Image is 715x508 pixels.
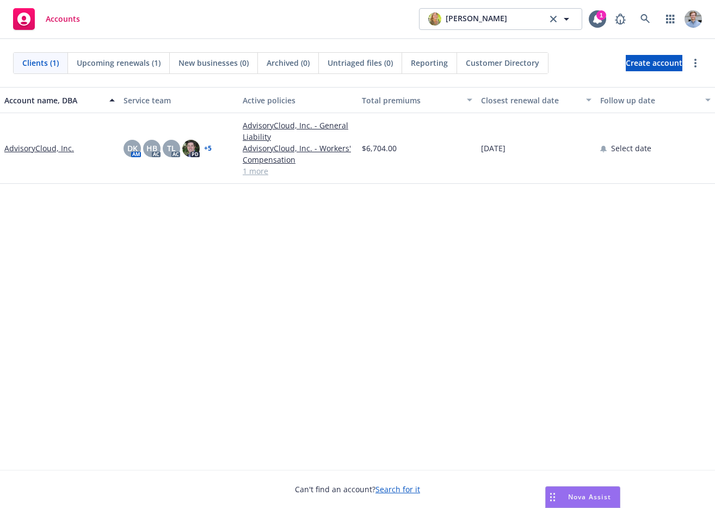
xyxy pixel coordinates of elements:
[243,120,353,143] a: AdvisoryCloud, Inc. - General Liability
[375,484,420,494] a: Search for it
[481,143,506,154] span: [DATE]
[609,8,631,30] a: Report a Bug
[545,486,620,508] button: Nova Assist
[358,87,477,113] button: Total premiums
[295,484,420,495] span: Can't find an account?
[9,4,84,34] a: Accounts
[119,87,238,113] button: Service team
[446,13,507,26] span: [PERSON_NAME]
[611,143,651,154] span: Select date
[685,10,702,28] img: photo
[428,13,441,26] img: photo
[238,87,358,113] button: Active policies
[419,8,582,30] button: photo[PERSON_NAME]clear selection
[167,143,176,154] span: TL
[481,95,580,106] div: Closest renewal date
[243,165,353,177] a: 1 more
[182,140,200,157] img: photo
[22,57,59,69] span: Clients (1)
[328,57,393,69] span: Untriaged files (0)
[362,95,460,106] div: Total premiums
[411,57,448,69] span: Reporting
[4,143,74,154] a: AdvisoryCloud, Inc.
[466,57,539,69] span: Customer Directory
[178,57,249,69] span: New businesses (0)
[243,95,353,106] div: Active policies
[659,8,681,30] a: Switch app
[596,10,606,20] div: 1
[127,143,138,154] span: DK
[362,143,397,154] span: $6,704.00
[546,487,559,507] div: Drag to move
[77,57,161,69] span: Upcoming renewals (1)
[626,53,682,73] span: Create account
[204,145,212,152] a: + 5
[243,143,353,165] a: AdvisoryCloud, Inc. - Workers' Compensation
[146,143,157,154] span: HB
[626,55,682,71] a: Create account
[689,57,702,70] a: more
[600,95,699,106] div: Follow up date
[477,87,596,113] button: Closest renewal date
[634,8,656,30] a: Search
[46,15,80,23] span: Accounts
[4,95,103,106] div: Account name, DBA
[568,492,611,501] span: Nova Assist
[267,57,310,69] span: Archived (0)
[547,13,560,26] a: clear selection
[596,87,715,113] button: Follow up date
[124,95,234,106] div: Service team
